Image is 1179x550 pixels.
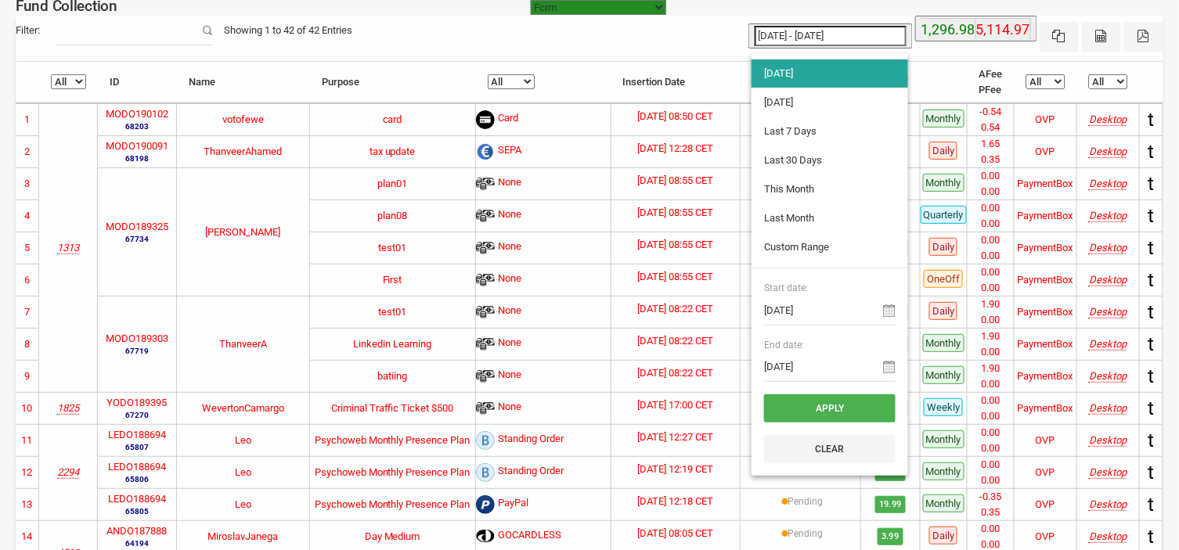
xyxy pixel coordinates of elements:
span: Monthly [923,494,964,512]
button: CSV [1082,22,1121,52]
td: [PERSON_NAME] [177,167,310,296]
small: 67270 [106,409,167,421]
label: [DATE] 08:50 CET [637,109,713,124]
label: LEDO188694 [108,491,166,507]
span: t [1148,301,1155,323]
label: [DATE] 17:00 CET [637,397,713,413]
div: Showing 1 to 42 of 42 Entries [212,16,364,45]
small: 67734 [106,233,168,245]
span: Monthly [923,110,964,128]
td: Leo [177,488,310,520]
span: t [1148,397,1155,419]
small: 65805 [108,505,166,517]
span: None [499,239,522,257]
li: 1.65 [968,136,1014,152]
i: Mozilla/5.0 (Windows NT 10.0; Win64; x64) AppleWebKit/537.36 (KHTML, like Gecko) Chrome/138.0.0.0... [1089,178,1127,189]
th: Name [177,62,310,103]
li: 0.00 [968,312,1014,328]
td: 9 [16,360,39,392]
th: Purpose [310,62,476,103]
li: This Month [752,175,908,203]
td: 12 [16,456,39,488]
i: Mozilla/5.0 (Windows NT 10.0; Win64; x64) AppleWebKit/537.36 (KHTML, like Gecko) Chrome/139.0.0.0... [1089,113,1127,125]
td: 7 [16,296,39,328]
span: Daily [929,527,957,545]
td: Leo [177,456,310,488]
td: plan01 [310,167,476,200]
span: Quarterly [921,206,967,224]
li: [DATE] [752,88,908,117]
span: t [1148,109,1155,131]
i: Mozilla/5.0 (Macintosh; Intel Mac OS X 10.15; rv:124.0) Gecko/20100101 Firefox/124.0 [1089,466,1127,478]
span: None [499,335,522,354]
li: Last Month [752,204,908,232]
div: OVP [1036,144,1055,160]
label: ANDO187888 [106,523,167,539]
span: t [1148,333,1155,355]
div: PaymentBox [1018,401,1073,416]
td: votofewe [177,103,310,135]
i: Mozilla/5.0 (Macintosh; Intel Mac OS X 10.15; rv:124.0) Gecko/20100101 Firefox/124.0 [1089,434,1127,446]
input: Filter: [56,16,212,45]
td: Psychoweb Monthly Presence Plan [310,424,476,456]
label: [DATE] 08:55 CET [637,173,713,189]
i: Mozilla/5.0 (Windows NT 10.0; Win64; x64) AppleWebKit/537.36 (KHTML, like Gecko) Chrome/139.0.0.0... [1089,146,1127,157]
li: Custom Range [752,233,908,261]
small: 67719 [106,345,168,357]
i: Psicoweb [57,466,79,478]
td: 2 [16,135,39,167]
span: t [1148,141,1155,163]
i: Mozilla/5.0 (Macintosh; Intel Mac OS X 10_15_7) AppleWebKit/537.36 (KHTML, like Gecko) Chrome/133... [1089,402,1127,414]
li: 0.00 [968,184,1014,200]
small: 65807 [108,441,166,453]
span: t [1148,462,1155,483]
li: 0.00 [968,264,1014,280]
li: 0.00 [968,440,1014,456]
span: Monthly [923,174,964,192]
label: [DATE] 12:27 CET [637,430,713,445]
li: AFee [979,67,1003,82]
span: Card [499,110,519,129]
td: 11 [16,424,39,456]
label: MODO190102 [106,106,168,122]
div: OVP [1036,529,1055,545]
span: Weekly [924,398,963,416]
label: MODO190091 [106,138,168,154]
td: Leo [177,424,310,456]
div: OVP [1036,497,1055,512]
label: [DATE] 08:22 CET [637,301,713,317]
small: 64194 [106,537,167,549]
i: Mozilla/5.0 (Macintosh; Intel Mac OS X 10.15; rv:124.0) Gecko/20100101 Firefox/124.0 [1089,498,1127,510]
div: PaymentBox [1018,176,1073,192]
li: 0.00 [968,200,1014,216]
td: test01 [310,296,476,328]
label: MODO189325 [106,219,168,235]
button: Clear [764,435,896,463]
div: OVP [1036,112,1055,128]
span: 3.99 [878,528,903,545]
span: Standing Order [499,463,564,482]
span: Monthly [923,462,964,480]
span: Monthly [923,366,964,384]
td: ThanveerAhamed [177,135,310,167]
label: [DATE] 08:55 CET [637,269,713,285]
th: Insertion Date [611,62,741,103]
label: [DATE] 08:22 CET [637,333,713,349]
span: t [1148,430,1155,451]
span: End date: [764,338,896,352]
td: Psychoweb Monthly Presence Plan [310,456,476,488]
button: Apply [764,394,896,422]
li: 0.35 [968,152,1014,167]
label: [DATE] 08:05 CET [637,526,713,541]
label: LEDO188694 [108,459,166,475]
i: Mozilla/5.0 (Windows NT 10.0; Win64; x64) AppleWebKit/537.36 (KHTML, like Gecko) Chrome/137.0.0.0... [1089,306,1127,318]
i: Yoel Molina [57,402,79,414]
li: [DATE] [752,59,908,88]
label: [DATE] 12:18 CET [637,494,713,509]
i: Mozilla/5.0 (Windows NT 10.0; Win64; x64) AppleWebKit/537.36 (KHTML, like Gecko) Chrome/109.0.0.0... [1089,530,1127,542]
span: Start date: [764,281,896,295]
span: PayPal [499,495,529,514]
span: None [499,367,522,386]
small: 68198 [106,153,168,164]
td: Psychoweb Monthly Presence Plan [310,488,476,520]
